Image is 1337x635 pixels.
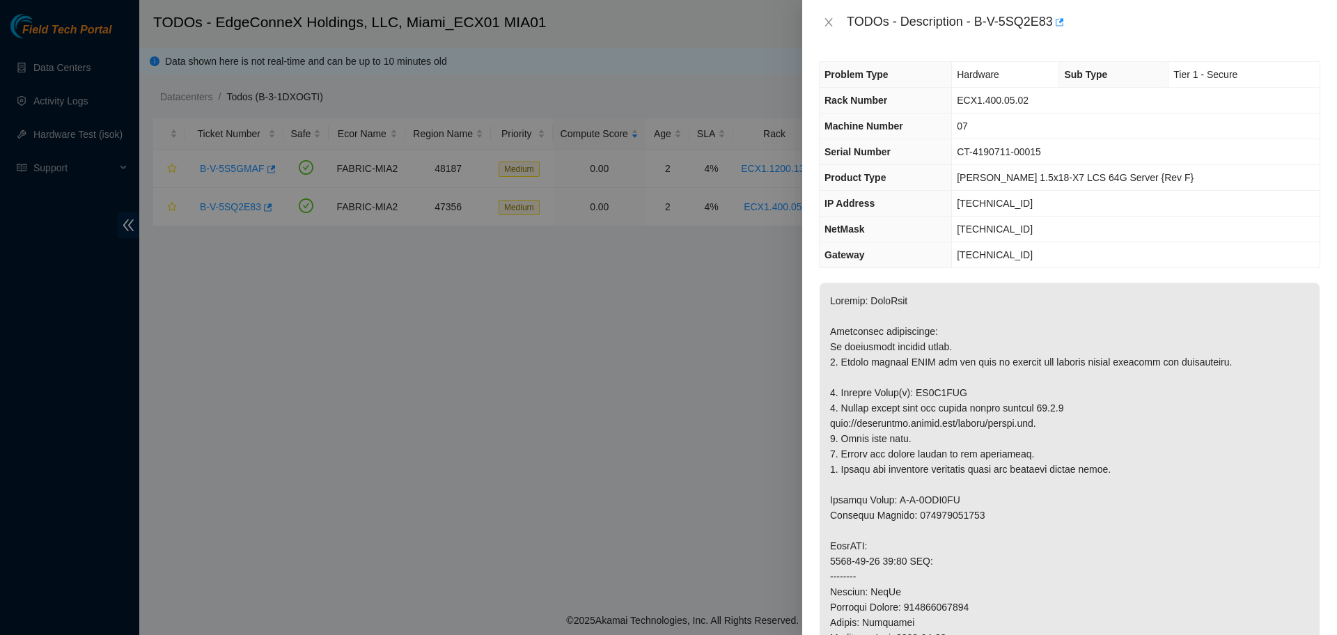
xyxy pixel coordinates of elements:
[957,146,1041,157] span: CT-4190711-00015
[847,11,1320,33] div: TODOs - Description - B-V-5SQ2E83
[957,120,968,132] span: 07
[957,249,1033,260] span: [TECHNICAL_ID]
[824,249,865,260] span: Gateway
[824,198,875,209] span: IP Address
[824,120,903,132] span: Machine Number
[1064,69,1107,80] span: Sub Type
[819,16,838,29] button: Close
[957,69,999,80] span: Hardware
[824,172,886,183] span: Product Type
[824,69,889,80] span: Problem Type
[957,95,1029,106] span: ECX1.400.05.02
[957,172,1194,183] span: [PERSON_NAME] 1.5x18-X7 LCS 64G Server {Rev F}
[957,198,1033,209] span: [TECHNICAL_ID]
[824,224,865,235] span: NetMask
[1173,69,1237,80] span: Tier 1 - Secure
[957,224,1033,235] span: [TECHNICAL_ID]
[824,95,887,106] span: Rack Number
[823,17,834,28] span: close
[824,146,891,157] span: Serial Number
